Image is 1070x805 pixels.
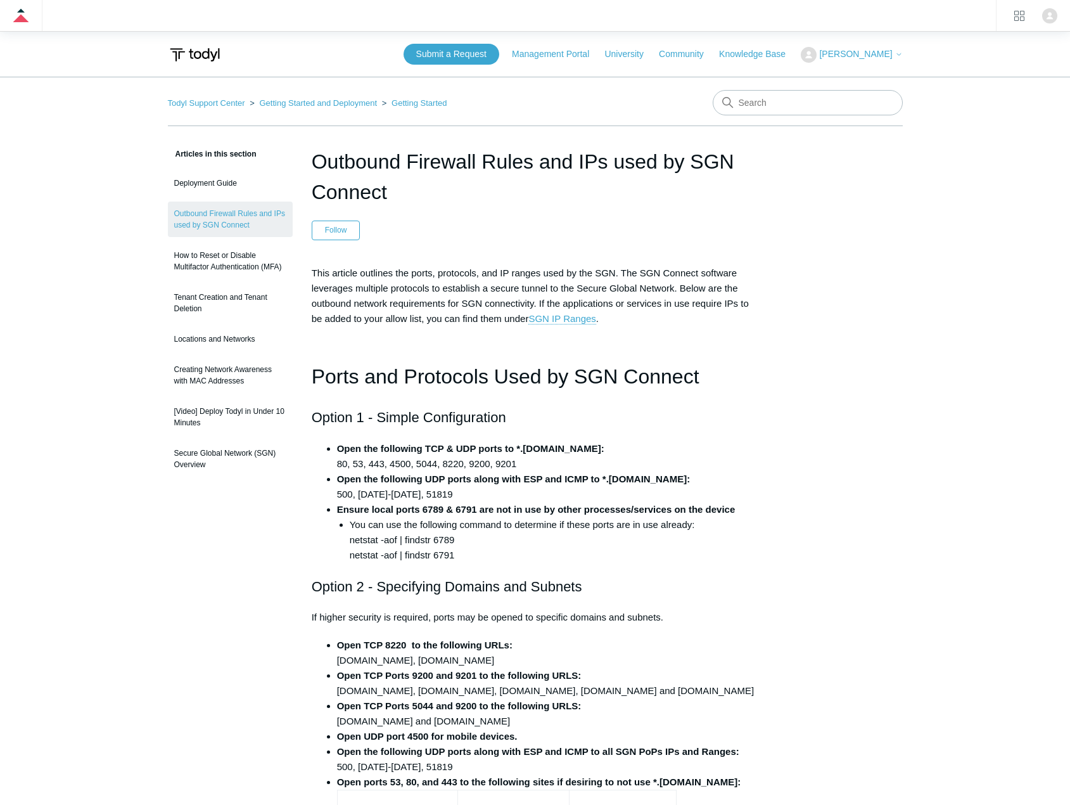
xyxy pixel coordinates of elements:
a: [Video] Deploy Todyl in Under 10 Minutes [168,399,293,435]
input: Search [713,90,903,115]
a: Secure Global Network (SGN) Overview [168,441,293,477]
strong: Open the following UDP ports along with ESP and ICMP to all SGN PoPs IPs and Ranges: [337,746,739,757]
h1: Outbound Firewall Rules and IPs used by SGN Connect [312,146,759,207]
a: Knowledge Base [719,48,798,61]
strong: Open TCP 8220 to the following URLs: [337,640,513,650]
a: Todyl Support Center [168,98,245,108]
a: Creating Network Awareness with MAC Addresses [168,357,293,393]
button: [PERSON_NAME] [801,47,902,63]
strong: Open UDP port 4500 for mobile devices. [337,731,518,742]
strong: Ensure local ports 6789 & 6791 are not in use by other processes/services on the device [337,504,736,515]
strong: Open the following UDP ports along with ESP and ICMP to *.[DOMAIN_NAME]: [337,473,691,484]
h2: Option 2 - Specifying Domains and Subnets [312,576,759,598]
li: 500, [DATE]-[DATE], 51819 [337,744,759,775]
h2: Option 1 - Simple Configuration [312,406,759,428]
img: Todyl Support Center Help Center home page [168,43,222,67]
zd-hc-trigger: Click your profile icon to open the profile menu [1042,8,1057,23]
a: SGN IP Ranges [528,313,596,325]
span: Articles in this section [168,150,257,158]
button: Follow Article [312,221,360,240]
li: You can use the following command to determine if these ports are in use already: netstat -aof | ... [350,517,759,563]
li: Getting Started and Deployment [247,98,379,108]
li: Todyl Support Center [168,98,248,108]
a: Community [659,48,717,61]
strong: Open ports 53, 80, and 443 to the following sites if desiring to not use *.[DOMAIN_NAME]: [337,776,741,787]
strong: Open TCP Ports 9200 and 9201 to the following URLS: [337,670,582,681]
li: 500, [DATE]-[DATE], 51819 [337,472,759,502]
li: [DOMAIN_NAME], [DOMAIN_NAME] [337,638,759,668]
a: Outbound Firewall Rules and IPs used by SGN Connect [168,202,293,237]
h1: Ports and Protocols Used by SGN Connect [312,361,759,393]
span: This article outlines the ports, protocols, and IP ranges used by the SGN. The SGN Connect softwa... [312,267,749,325]
a: Getting Started and Deployment [259,98,377,108]
a: Getting Started [392,98,447,108]
li: [DOMAIN_NAME], [DOMAIN_NAME], [DOMAIN_NAME], [DOMAIN_NAME] and [DOMAIN_NAME] [337,668,759,699]
a: Deployment Guide [168,171,293,195]
li: [DOMAIN_NAME] and [DOMAIN_NAME] [337,699,759,729]
li: 80, 53, 443, 4500, 5044, 8220, 9200, 9201 [337,441,759,472]
span: [PERSON_NAME] [819,49,892,59]
a: How to Reset or Disable Multifactor Authentication (MFA) [168,243,293,279]
li: Getting Started [379,98,447,108]
a: Submit a Request [404,44,499,65]
img: user avatar [1042,8,1057,23]
strong: Open the following TCP & UDP ports to *.[DOMAIN_NAME]: [337,443,604,454]
a: Tenant Creation and Tenant Deletion [168,285,293,321]
p: If higher security is required, ports may be opened to specific domains and subnets. [312,610,759,625]
strong: Open TCP Ports 5044 and 9200 to the following URLS: [337,700,582,711]
a: Locations and Networks [168,327,293,351]
a: Management Portal [512,48,602,61]
a: University [604,48,656,61]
